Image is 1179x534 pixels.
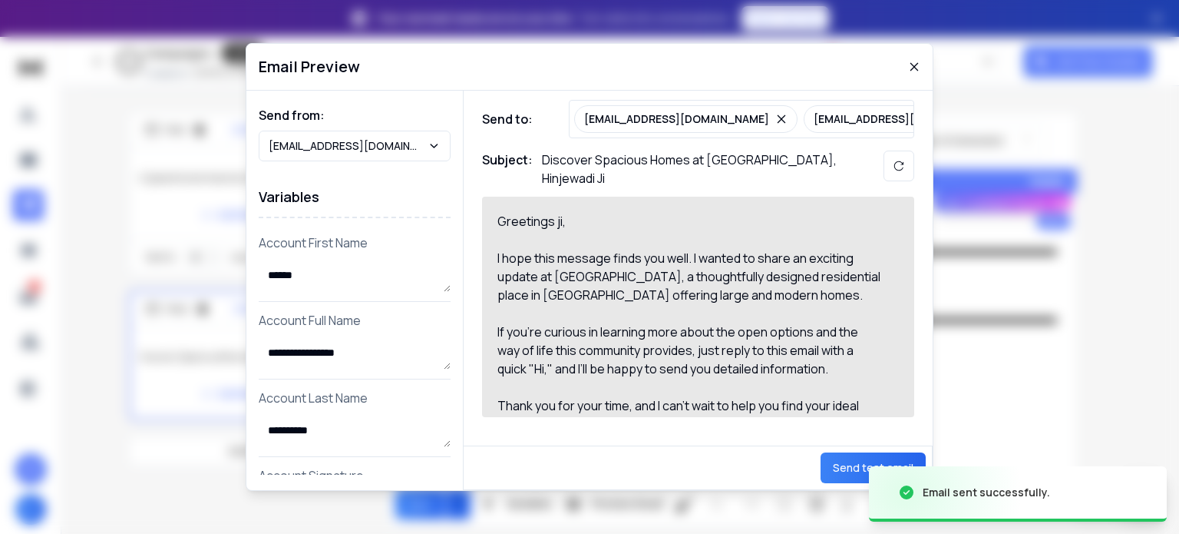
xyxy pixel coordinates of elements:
[482,110,543,128] h1: Send to:
[259,177,451,218] h1: Variables
[259,311,451,330] p: Account Full Name
[497,212,881,403] div: Greetings ji, I hope this message finds you well. I wanted to share an exciting update at [GEOGRA...
[584,111,769,127] p: [EMAIL_ADDRESS][DOMAIN_NAME]
[259,56,360,78] h1: Email Preview
[821,453,926,483] button: Send test email
[259,234,451,252] p: Account First Name
[259,466,451,485] p: Account Signature
[482,151,533,187] h1: Subject:
[259,389,451,407] p: Account Last Name
[269,138,428,154] p: [EMAIL_ADDRESS][DOMAIN_NAME]
[923,485,1050,500] div: Email sent successfully.
[259,106,451,124] h1: Send from:
[542,151,849,187] p: Discover Spacious Homes at [GEOGRAPHIC_DATA], Hinjewadi Ji
[814,111,999,127] p: [EMAIL_ADDRESS][DOMAIN_NAME]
